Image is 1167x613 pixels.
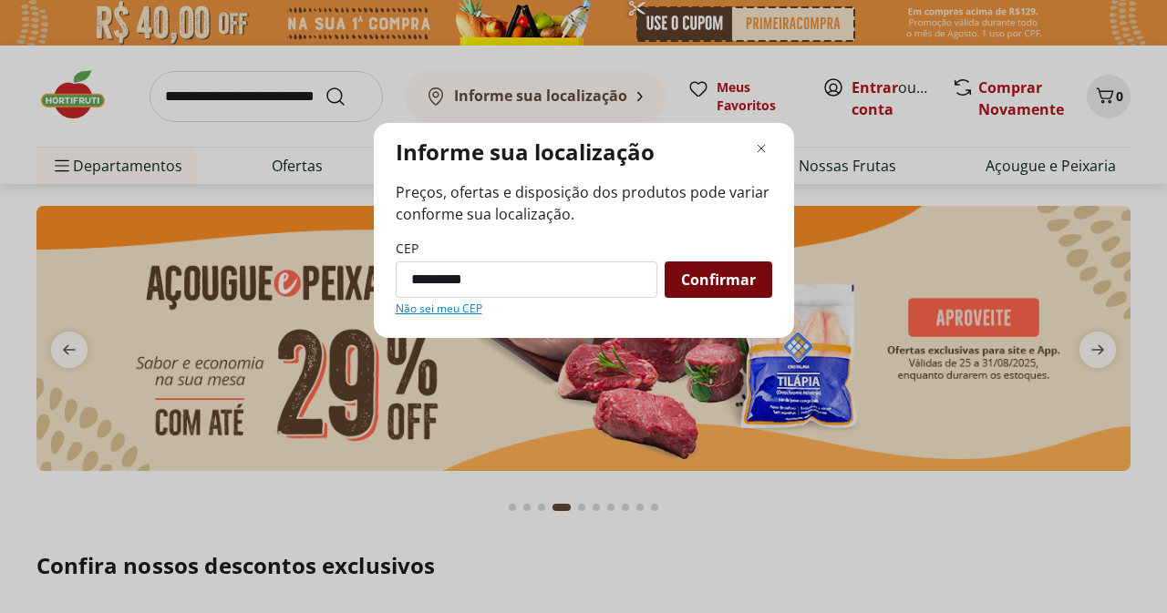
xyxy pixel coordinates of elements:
[681,272,756,287] span: Confirmar
[750,138,772,159] button: Fechar modal de regionalização
[396,138,655,167] p: Informe sua localização
[396,301,482,316] a: Não sei meu CEP
[396,181,772,225] span: Preços, ofertas e disposição dos produtos pode variar conforme sua localização.
[396,240,418,258] label: CEP
[374,123,794,338] div: Modal de regionalização
[665,261,772,298] button: Confirmar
